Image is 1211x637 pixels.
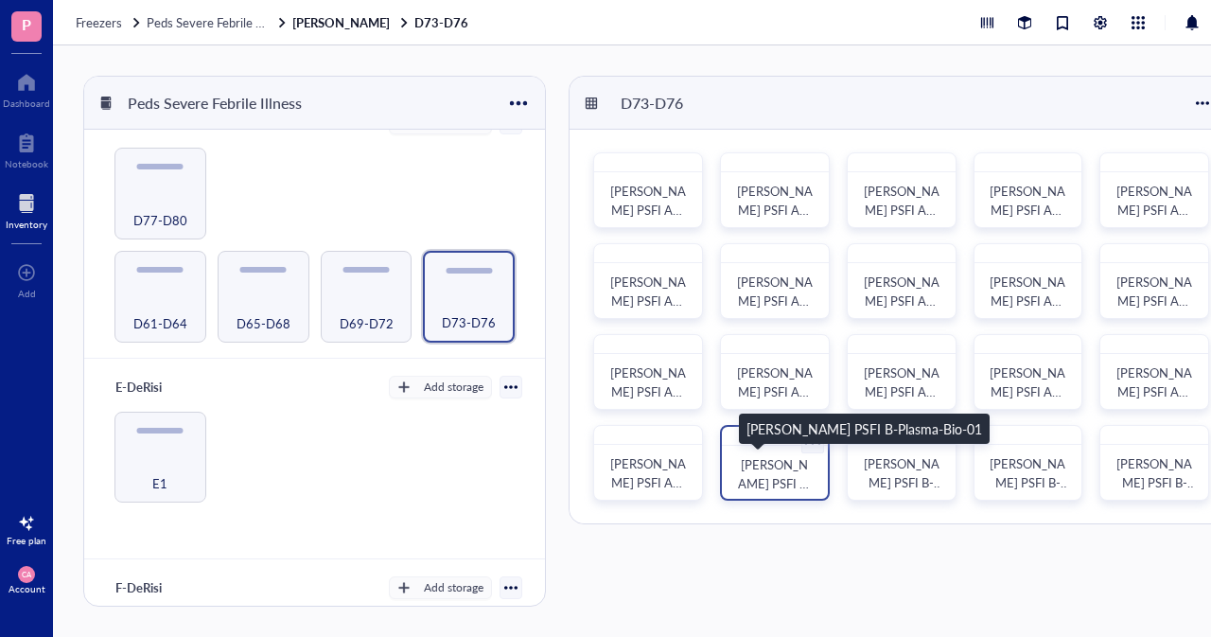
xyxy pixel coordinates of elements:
[737,363,813,438] span: [PERSON_NAME] PSFI A0-Plasma-Bio-14
[76,14,143,31] a: Freezers
[990,454,1070,529] span: [PERSON_NAME] PSFI B-Plasma-Bio-03
[7,535,46,546] div: Free plan
[864,273,939,347] span: [PERSON_NAME] PSFI A0-Plasma-Bio-10
[22,570,32,578] span: CA
[389,376,492,398] button: Add storage
[147,13,290,31] span: Peds Severe Febrile Illness
[6,219,47,230] div: Inventory
[738,455,812,530] span: [PERSON_NAME] PSFI B-Plasma-Bio-01
[610,273,686,347] span: [PERSON_NAME] PSFI A0-Plasma-Bio-08
[5,158,48,169] div: Notebook
[119,87,310,119] div: Peds Severe Febrile Illness
[292,14,472,31] a: [PERSON_NAME]D73-D76
[424,379,483,396] div: Add storage
[3,67,50,109] a: Dashboard
[864,454,944,529] span: [PERSON_NAME] PSFI B-Plasma-Bio-02
[990,363,1065,438] span: [PERSON_NAME] PSFI A1-Plasma-Bio-02
[3,97,50,109] div: Dashboard
[612,87,726,119] div: D73-D76
[746,418,982,439] div: [PERSON_NAME] PSFI B-Plasma-Bio-01
[610,182,686,257] span: [PERSON_NAME] PSFI A0-Plasma-Bio-03
[737,273,813,347] span: [PERSON_NAME] PSFI A0-Plasma-Bio-09
[737,182,813,257] span: [PERSON_NAME] PSFI A0-Plasma-Bio-04
[133,210,187,231] span: D77-D80
[610,454,686,529] span: [PERSON_NAME] PSFI A3-Plasma-Bio-01
[864,363,939,438] span: [PERSON_NAME] PSFI A1-Plasma-Bio-01
[442,312,496,333] span: D73-D76
[76,13,122,31] span: Freezers
[147,14,289,31] a: Peds Severe Febrile Illness
[107,374,220,400] div: E-DeRisi
[152,473,167,494] span: E1
[18,288,36,299] div: Add
[9,583,45,594] div: Account
[237,313,290,334] span: D65-D68
[107,575,220,601] div: F-DeRisi
[424,579,483,596] div: Add storage
[864,182,939,257] span: [PERSON_NAME] PSFI A0-Plasma-Bio-05
[1116,363,1192,438] span: [PERSON_NAME] PSFI A2-Plasma-Bio-01
[389,576,492,599] button: Add storage
[5,128,48,169] a: Notebook
[1116,182,1192,257] span: [PERSON_NAME] PSFI A0-Plasma-Bio-07
[610,363,686,438] span: [PERSON_NAME] PSFI A0-Plasma-Bio-13
[990,182,1065,257] span: [PERSON_NAME] PSFI A0-Plasma-Bio-06
[1116,454,1197,529] span: [PERSON_NAME] PSFI B-Plasma-Bio-04
[340,313,394,334] span: D69-D72
[6,188,47,230] a: Inventory
[22,12,31,36] span: P
[990,273,1065,347] span: [PERSON_NAME] PSFI A0-Plasma-Bio-11
[133,313,187,334] span: D61-D64
[1116,273,1192,347] span: [PERSON_NAME] PSFI A0-Plasma-Bio-12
